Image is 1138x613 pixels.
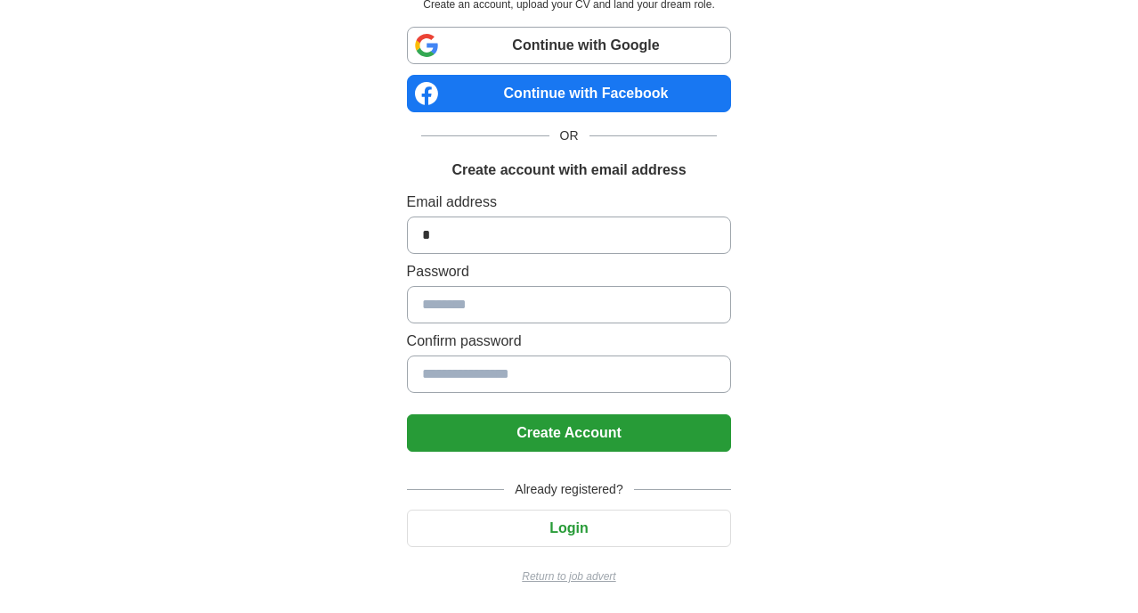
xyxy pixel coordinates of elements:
[407,520,732,535] a: Login
[549,127,589,145] span: OR
[407,414,732,452] button: Create Account
[504,480,633,499] span: Already registered?
[451,159,686,181] h1: Create account with email address
[407,568,732,584] a: Return to job advert
[407,192,732,213] label: Email address
[407,510,732,547] button: Login
[407,261,732,282] label: Password
[407,75,732,112] a: Continue with Facebook
[407,27,732,64] a: Continue with Google
[407,331,732,352] label: Confirm password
